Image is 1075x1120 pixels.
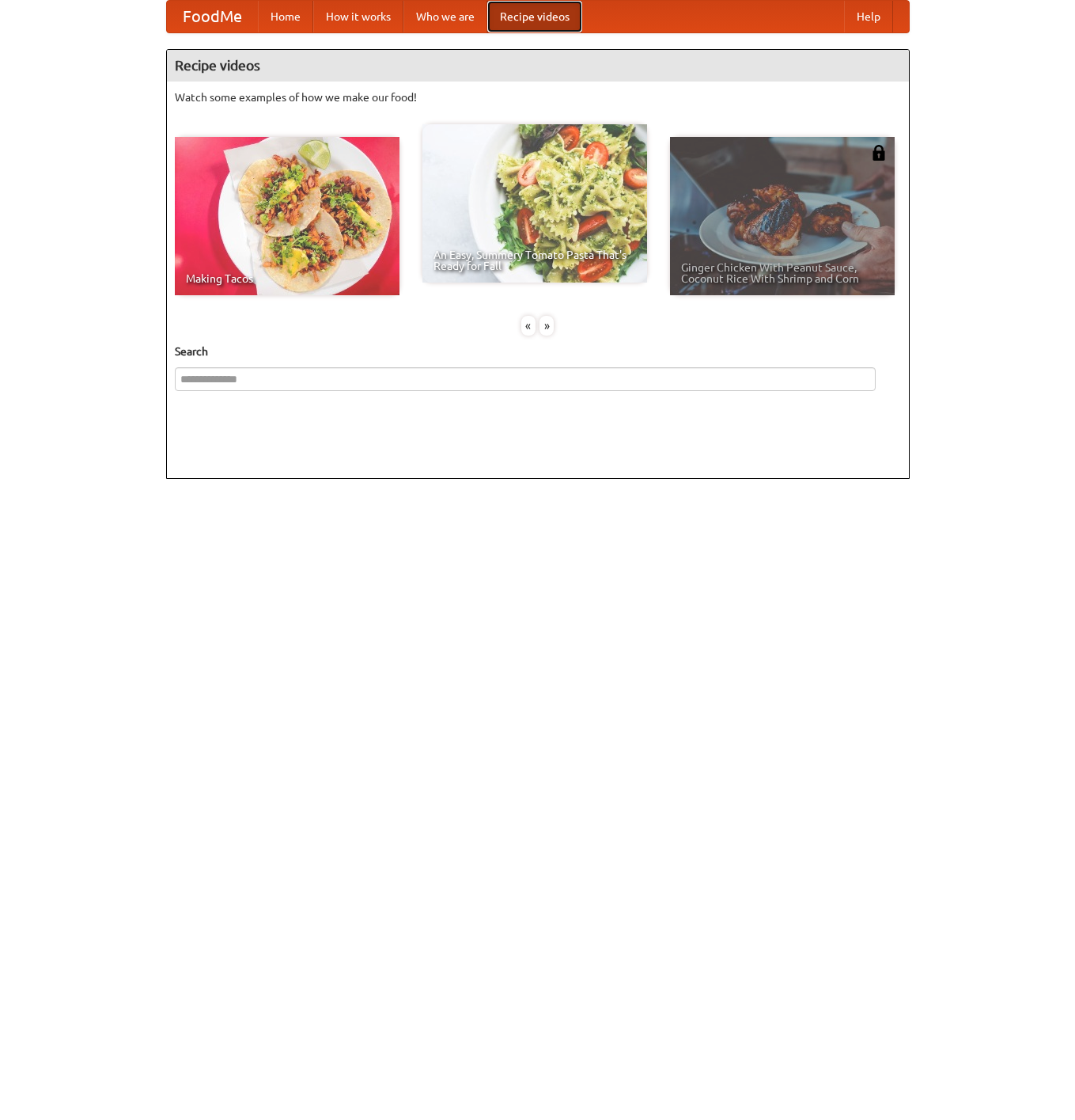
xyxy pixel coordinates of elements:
h4: Recipe videos [167,50,909,82]
a: An Easy, Summery Tomato Pasta That's Ready for Fall [422,124,647,283]
span: Making Tacos [186,273,388,284]
h5: Search [175,344,901,359]
a: FoodMe [167,1,258,32]
div: » [539,316,554,336]
a: Recipe videos [487,1,582,32]
div: « [521,316,536,336]
span: An Easy, Summery Tomato Pasta That's Ready for Fall [433,249,636,271]
a: How it works [313,1,403,32]
a: Who we are [403,1,487,32]
a: Making Tacos [175,137,399,295]
a: Help [844,1,893,32]
a: Home [258,1,313,32]
p: Watch some examples of how we make our food! [175,89,901,105]
img: 483408.png [871,145,887,161]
